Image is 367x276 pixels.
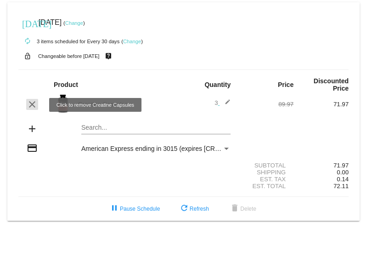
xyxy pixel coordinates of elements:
mat-icon: live_help [103,50,114,62]
strong: Discounted Price [314,77,349,92]
div: 71.97 [294,101,349,108]
span: Refresh [179,206,209,212]
div: Est. Total [238,183,294,190]
span: 0.14 [337,176,349,183]
span: Delete [229,206,256,212]
div: Subtotal [238,162,294,169]
strong: Price [278,81,294,88]
small: ( ) [121,39,143,44]
mat-icon: autorenew [22,36,33,47]
strong: Quantity [204,81,231,88]
button: Delete [222,201,264,217]
img: Image-1-Creatine-Capsules-1000x1000-Transp.png [54,94,72,113]
mat-icon: delete [229,203,240,214]
small: 3 items scheduled for Every 30 days [18,39,119,44]
small: ( ) [63,20,85,26]
div: Shipping [238,169,294,176]
div: 89.97 [238,101,294,108]
button: Pause Schedule [102,201,167,217]
mat-icon: refresh [179,203,190,214]
mat-icon: credit_card [27,143,38,154]
div: Creatine Capsules [73,101,184,108]
small: Changeable before [DATE] [38,53,100,59]
span: 0.00 [337,169,349,176]
mat-icon: pause [109,203,120,214]
strong: Product [54,81,78,88]
a: Change [65,20,83,26]
mat-icon: clear [27,99,38,110]
mat-icon: edit [220,99,231,110]
span: Pause Schedule [109,206,160,212]
div: Est. Tax [238,176,294,183]
button: Refresh [171,201,216,217]
input: Search... [81,124,231,132]
span: 72.11 [333,183,349,190]
mat-icon: [DATE] [22,17,33,29]
mat-icon: lock_open [22,50,33,62]
mat-select: Payment Method [81,145,231,152]
div: 71.97 [294,162,349,169]
span: American Express ending in 3015 (expires [CREDIT_CARD_DATA]) [81,145,275,152]
mat-icon: add [27,123,38,134]
span: 3 [215,99,231,106]
a: Change [123,39,141,44]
